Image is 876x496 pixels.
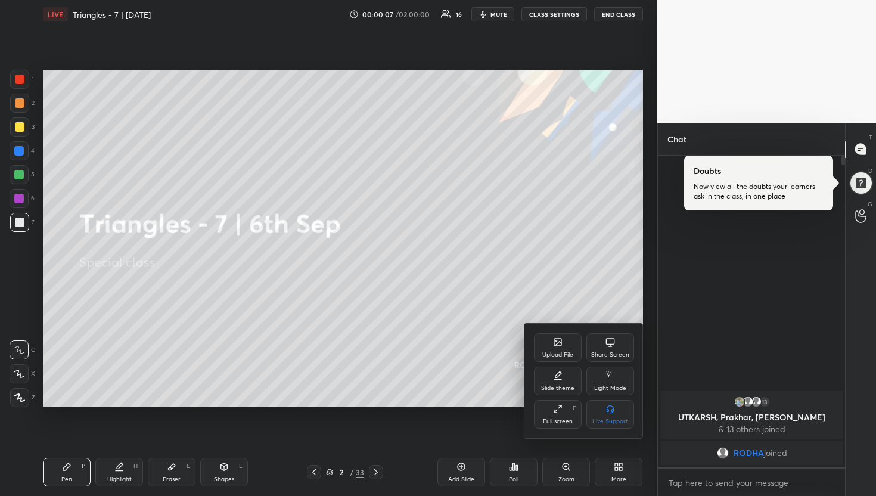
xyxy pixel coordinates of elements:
[542,352,573,358] div: Upload File
[592,418,628,424] div: Live Support
[573,405,576,411] div: F
[594,385,626,391] div: Light Mode
[543,418,573,424] div: Full screen
[591,352,629,358] div: Share Screen
[541,385,574,391] div: Slide theme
